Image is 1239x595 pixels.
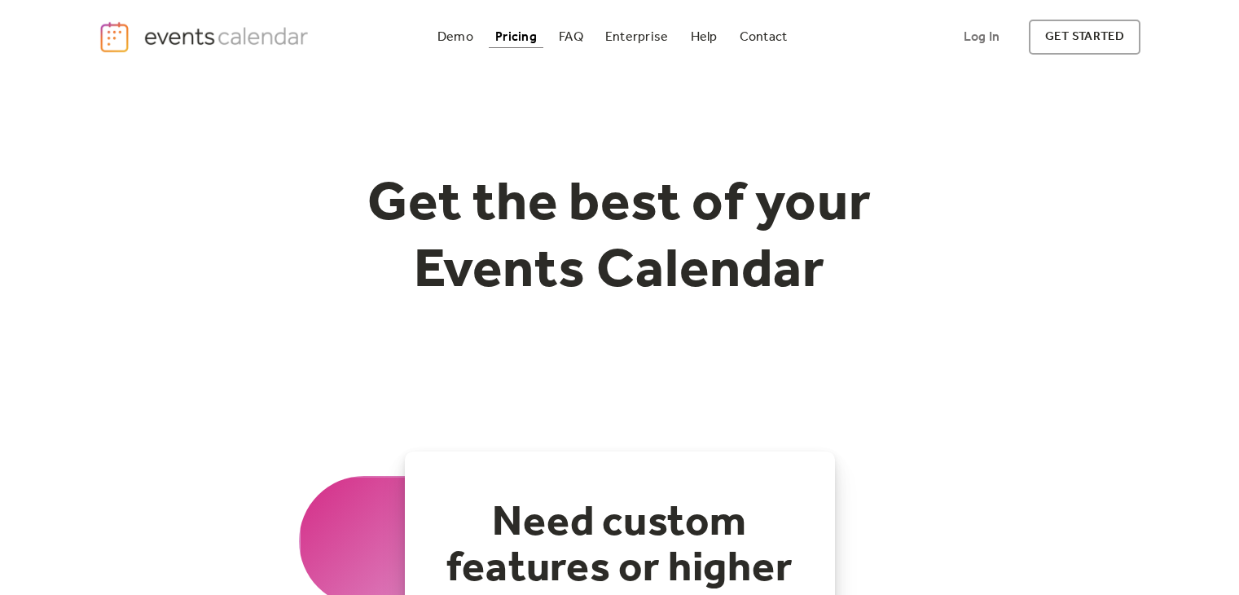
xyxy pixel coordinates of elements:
h1: Get the best of your Events Calendar [307,172,933,305]
a: Contact [733,26,794,48]
a: get started [1029,20,1140,55]
a: Demo [431,26,480,48]
a: Pricing [489,26,543,48]
a: Enterprise [599,26,674,48]
div: Enterprise [605,33,668,42]
a: Help [684,26,724,48]
div: Help [691,33,718,42]
div: Contact [740,33,788,42]
div: Pricing [495,33,537,42]
div: FAQ [559,33,583,42]
a: FAQ [552,26,590,48]
div: Demo [437,33,473,42]
a: Log In [947,20,1016,55]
